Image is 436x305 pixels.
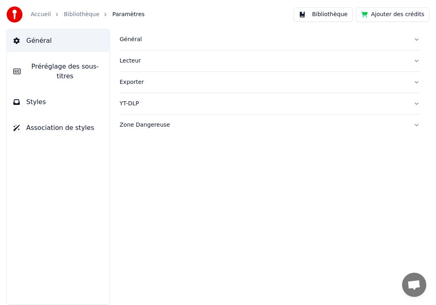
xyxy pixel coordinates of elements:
[31,10,51,19] a: Accueil
[31,10,145,19] nav: breadcrumb
[27,62,103,81] span: Préréglage des sous-titres
[402,273,426,297] div: Ouvrir le chat
[120,36,407,44] div: Général
[294,7,353,22] button: Bibliothèque
[120,100,407,108] div: YT-DLP
[120,57,407,65] div: Lecteur
[7,55,110,88] button: Préréglage des sous-titres
[112,10,145,19] span: Paramètres
[26,97,46,107] span: Styles
[7,91,110,113] button: Styles
[120,121,407,129] div: Zone Dangereuse
[7,117,110,139] button: Association de styles
[120,78,407,86] div: Exporter
[120,93,420,114] button: YT-DLP
[120,72,420,93] button: Exporter
[356,7,430,22] button: Ajouter des crédits
[26,36,52,46] span: Général
[7,29,110,52] button: Général
[6,6,23,23] img: youka
[120,29,420,50] button: Général
[26,123,94,133] span: Association de styles
[64,10,99,19] a: Bibliothèque
[120,50,420,71] button: Lecteur
[120,115,420,136] button: Zone Dangereuse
